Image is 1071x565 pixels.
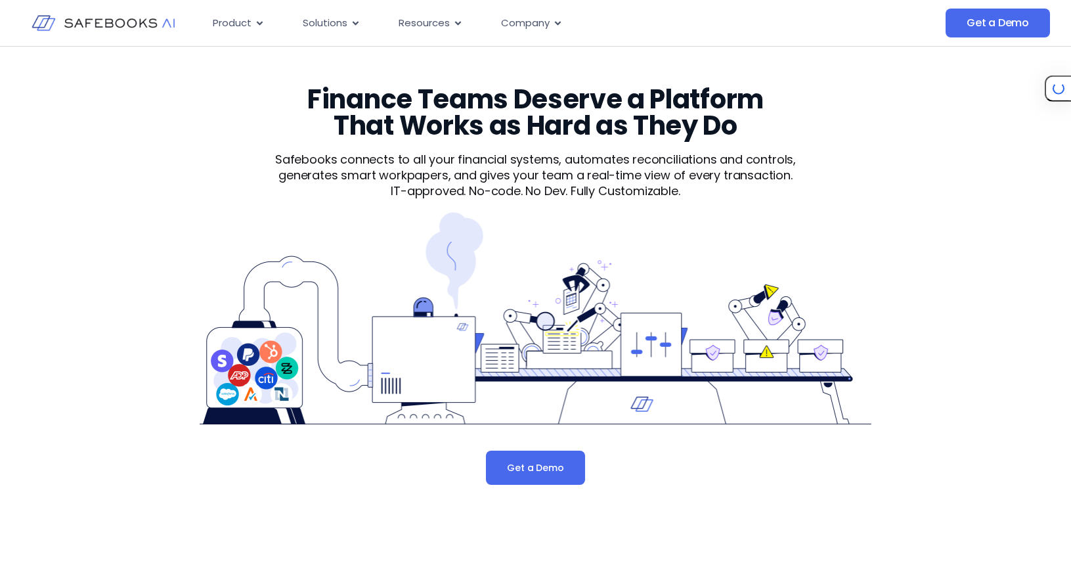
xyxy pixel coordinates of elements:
a: Get a Demo [946,9,1050,37]
p: IT-approved. No-code. No Dev. Fully Customizable. [252,183,819,199]
div: Menu Toggle [202,11,815,36]
span: Get a Demo [507,461,563,474]
span: Solutions [303,16,347,31]
span: Resources [399,16,450,31]
span: Company [501,16,550,31]
span: Product [213,16,251,31]
img: Product 1 [200,212,871,424]
h3: Finance Teams Deserve a Platform That Works as Hard as They Do [282,86,789,139]
a: Get a Demo [486,451,584,485]
p: Safebooks connects to all your financial systems, automates reconciliations and controls, generat... [252,152,819,183]
span: Get a Demo [967,16,1029,30]
nav: Menu [202,11,815,36]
